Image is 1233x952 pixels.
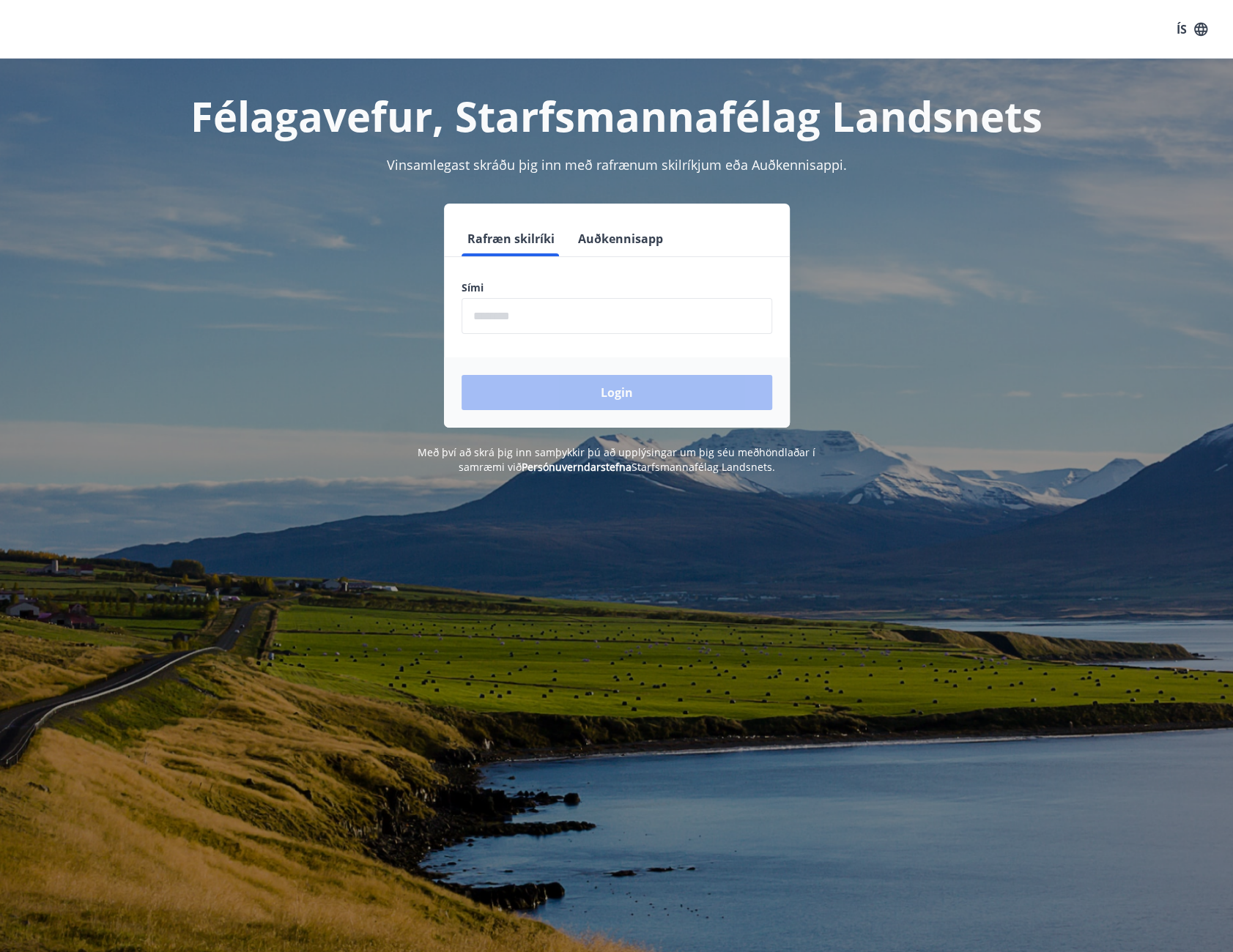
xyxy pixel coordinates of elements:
button: Rafræn skilríki [462,221,560,256]
label: Sími [462,280,772,295]
h1: Félagavefur, Starfsmannafélag Landsnets [107,88,1127,144]
span: Vinsamlegast skráðu þig inn með rafrænum skilríkjum eða Auðkennisappi. [387,156,847,174]
button: Auðkennisapp [572,221,669,256]
span: Með því að skrá þig inn samþykkir þú að upplýsingar um þig séu meðhöndlaðar í samræmi við Starfsm... [418,445,815,474]
button: ÍS [1169,16,1215,42]
a: Persónuverndarstefna [522,460,632,474]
